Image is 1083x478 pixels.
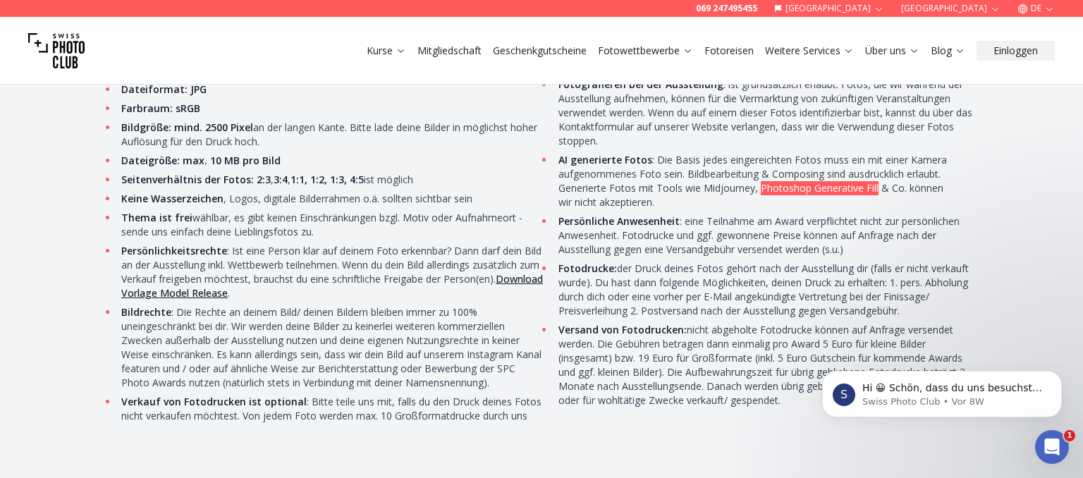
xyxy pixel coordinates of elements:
strong: Dateiformat: JPG [121,82,207,96]
strong: Fotografieren bei der Ausstellung [558,78,723,91]
strong: Thema ist frei [121,211,192,224]
li: der Druck deines Fotos gehört nach der Ausstellung dir (falls er nicht verkauft wurde). Du hast d... [554,262,981,318]
li: : Die Rechte an deinem Bild/ deinen Bildern bleiben immer zu 100% uneingeschränkt bei dir. Wir we... [118,305,545,390]
strong: Persönliche Anwesenheit [558,214,680,228]
span: 1 [1064,430,1075,441]
a: Blog [931,44,965,58]
a: 069 247495455 [696,3,757,14]
strong: Farbraum: sRGB [121,102,200,115]
strong: AI generierte Fotos [558,153,652,166]
li: nicht abgeholte Fotodrucke können auf Anfrage versendet werden. Die Gebühren betragen dann einmal... [554,323,981,407]
iframe: Intercom live chat [1035,430,1069,464]
button: Mitgliedschaft [412,41,487,61]
strong: Persönlichkeitsrechte [121,244,227,257]
strong: Keine Wasserzeichen [121,192,224,205]
a: Kurse [367,44,406,58]
a: Weitere Services [765,44,854,58]
li: , , ist möglich [118,173,545,187]
button: Kurse [361,41,412,61]
button: Geschenkgutscheine [487,41,592,61]
a: Fotowettbewerbe [598,44,693,58]
li: : ist grundsätzlich erlaubt. Fotos, die wir während der Ausstellung aufnehmen, können für die Ver... [554,78,981,148]
strong: Verkauf von Fotodrucken ist [121,395,262,408]
strong: Bildrechte [121,305,171,319]
strong: Versand von Fotodrucken: [558,323,687,336]
a: Über uns [865,44,919,58]
strong: optional [264,395,307,408]
button: Blog [925,41,971,61]
strong: Bildgröße: mind. 2500 Pixel [121,121,253,134]
strong: 3:4 [274,173,288,186]
strong: Seitenverhältnis der Fotos: 2:3 [121,173,271,186]
button: Über uns [859,41,925,61]
button: Weitere Services [759,41,859,61]
li: : Ist eine Person klar auf deinem Foto erkennbar? Dann darf dein Bild an der Ausstellung inkl. We... [118,244,545,300]
strong: Fotodrucke: [558,262,617,275]
a: Mitgliedschaft [417,44,482,58]
li: an der langen Kante. Bitte lade deine Bilder in möglichst hoher Auflösung für den Druck hoch. [118,121,545,149]
iframe: Intercom notifications Nachricht [801,341,1083,440]
button: Einloggen [977,41,1055,61]
button: Fotowettbewerbe [592,41,699,61]
li: wählbar, es gibt keinen Einschränkungen bzgl. Motiv oder Aufnahmeort - sende uns einfach deine Li... [118,211,545,239]
a: Geschenkgutscheine [493,44,587,58]
strong: 1:1, 1:2, 1:3, 4:5 [290,173,364,186]
li: : Die Basis jedes eingereichten Fotos muss ein mit einer Kamera aufgenommenes Foto sein. Bildbear... [554,153,981,209]
img: Swiss photo club [28,23,85,79]
li: : eine Teilnahme am Award verpflichtet nicht zur persönlichen Anwesenheit. Fotodrucke und ggf. ge... [554,214,981,257]
a: Download Vorlage Model Release [121,272,543,300]
button: Fotoreisen [699,41,759,61]
li: , Logos, digitale Bilderrahmen o.ä. sollten sichtbar sein [118,192,545,206]
strong: Dateigröße: max. 10 MB pro Bild [121,154,281,167]
a: Fotoreisen [704,44,754,58]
